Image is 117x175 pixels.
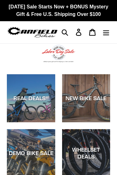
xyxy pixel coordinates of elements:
[99,26,113,39] button: Menu
[7,95,55,102] div: REAL DEALS!!
[62,95,110,102] div: NEW BIKE SALE
[7,74,55,123] a: REAL DEALS!!
[7,150,55,157] div: DEMO BIKE SALE
[62,147,110,160] div: WHEELSET DEALS
[7,26,58,39] img: Canfield Bikes
[62,74,110,123] a: NEW BIKE SALE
